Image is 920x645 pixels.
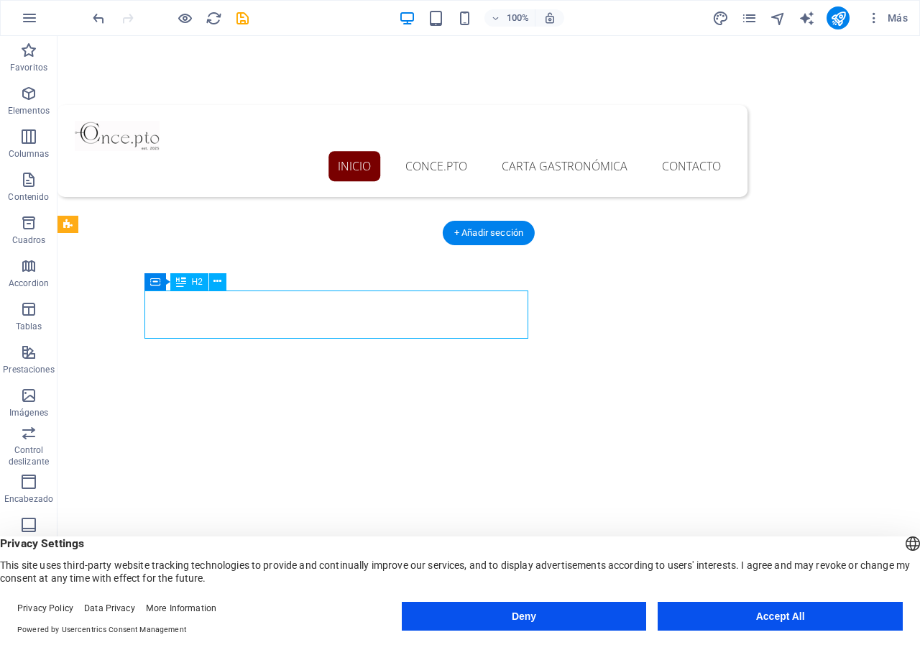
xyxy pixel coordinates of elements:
p: Tablas [16,321,42,332]
i: Diseño (Ctrl+Alt+Y) [712,10,729,27]
p: Favoritos [10,62,47,73]
span: Más [867,11,908,25]
button: undo [90,9,107,27]
p: Encabezado [4,493,53,505]
p: Contenido [8,191,49,203]
span: H2 [192,278,203,286]
i: Páginas (Ctrl+Alt+S) [741,10,758,27]
p: Columnas [9,148,50,160]
button: save [234,9,251,27]
button: publish [827,6,850,29]
button: navigator [769,9,786,27]
button: design [712,9,729,27]
button: Haz clic para salir del modo de previsualización y seguir editando [176,9,193,27]
i: Navegador [770,10,786,27]
i: Al redimensionar, ajustar el nivel de zoom automáticamente para ajustarse al dispositivo elegido. [543,12,556,24]
p: Cuadros [12,234,46,246]
p: Imágenes [9,407,48,418]
button: Más [861,6,914,29]
h6: 100% [506,9,529,27]
button: 100% [484,9,535,27]
button: text_generator [798,9,815,27]
i: Deshacer: Editar cabecera (Ctrl+Z) [91,10,107,27]
p: Accordion [9,278,49,289]
i: Volver a cargar página [206,10,222,27]
i: Publicar [830,10,847,27]
button: pages [740,9,758,27]
i: Guardar (Ctrl+S) [234,10,251,27]
div: + Añadir sección [443,221,535,245]
button: reload [205,9,222,27]
p: Prestaciones [3,364,54,375]
p: Elementos [8,105,50,116]
i: AI Writer [799,10,815,27]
